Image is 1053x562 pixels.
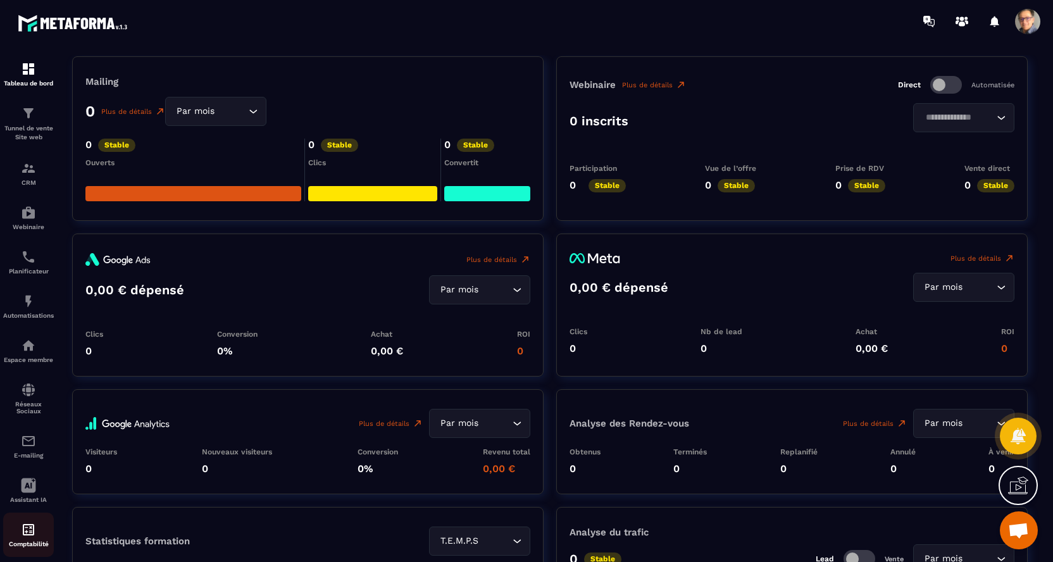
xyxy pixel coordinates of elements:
[85,463,117,475] p: 0
[444,158,530,167] div: Convertit
[570,327,587,336] p: Clics
[85,330,103,339] p: Clics
[517,330,530,339] p: ROI
[988,463,1014,475] p: 0
[1001,342,1014,354] p: 0
[3,401,54,415] p: Réseaux Sociaux
[85,345,103,357] p: 0
[856,327,888,336] p: Achat
[589,179,626,192] p: Stable
[437,283,481,297] span: Par mois
[3,496,54,503] p: Assistant IA
[21,382,36,397] img: social-network
[21,434,36,449] img: email
[85,158,301,167] div: Ouverts
[1001,327,1014,336] p: ROI
[890,463,916,475] p: 0
[85,76,530,87] p: Mailing
[3,328,54,373] a: automationsautomationsEspace membre
[890,447,916,456] p: Annulé
[977,179,1014,192] p: Stable
[371,345,403,357] p: 0,00 €
[85,409,170,438] img: google-analytics-full-logo.a0992ec6.svg
[3,356,54,363] p: Espace membre
[481,534,509,548] input: Search for option
[3,540,54,547] p: Comptabilité
[85,103,95,120] p: 0
[3,240,54,284] a: schedulerschedulerPlanificateur
[217,330,258,339] p: Conversion
[444,139,451,152] p: 0
[705,179,711,192] p: 0
[98,139,135,152] p: Stable
[701,342,742,354] p: 0
[3,452,54,459] p: E-mailing
[913,273,1014,302] div: Search for option
[21,249,36,265] img: scheduler
[437,534,481,548] span: T.E.M.P.S
[835,179,842,192] p: 0
[835,164,885,173] p: Prise de RDV
[21,522,36,537] img: accountant
[848,179,885,192] p: Stable
[570,113,628,128] p: 0 inscrits
[3,424,54,468] a: emailemailE-mailing
[856,342,888,354] p: 0,00 €
[673,463,707,475] p: 0
[622,80,686,90] a: Plus de détails
[359,409,423,438] a: Plus de détails
[3,312,54,319] p: Automatisations
[913,103,1014,132] div: Search for option
[217,345,258,357] p: 0%
[3,196,54,240] a: automationsautomationsWebinaire
[21,294,36,309] img: automations
[466,253,530,266] a: Plus de détails
[843,418,907,428] a: Plus de détails
[483,463,530,475] p: 0,00 €
[570,164,626,173] p: Participation
[950,253,1014,263] a: Plus de détails
[570,527,1014,538] p: Analyse du trafic
[85,535,190,547] p: Statistiques formation
[3,373,54,424] a: social-networksocial-networkRéseaux Sociaux
[570,447,601,456] p: Obtenus
[429,527,530,556] div: Search for option
[429,409,530,438] div: Search for option
[965,416,994,430] input: Search for option
[676,80,686,90] img: narrow-up-right-o.6b7c60e2.svg
[718,179,755,192] p: Stable
[517,345,530,357] p: 0
[780,447,818,456] p: Replanifié
[429,275,530,304] div: Search for option
[308,139,315,152] p: 0
[321,139,358,152] p: Stable
[964,179,971,192] p: 0
[85,282,184,297] p: 0,00 € dépensé
[1004,253,1014,263] img: arrowUpRight
[21,205,36,220] img: automations
[3,80,54,87] p: Tableau de bord
[988,447,1014,456] p: À venir
[21,61,36,77] img: formation
[101,106,165,116] a: Plus de détails
[173,104,217,118] span: Par mois
[21,161,36,176] img: formation
[897,418,907,428] img: narrow-up-right-o.6b7c60e2.svg
[481,283,509,297] input: Search for option
[21,338,36,353] img: automations
[85,447,117,456] p: Visiteurs
[457,139,494,152] p: Stable
[437,416,481,430] span: Par mois
[358,463,398,475] p: 0%
[921,416,965,430] span: Par mois
[3,124,54,142] p: Tunnel de vente Site web
[165,97,266,126] div: Search for option
[85,253,151,266] img: googleAdsLogo
[3,284,54,328] a: automationsautomationsAutomatisations
[780,463,818,475] p: 0
[520,254,530,265] img: arrowUpRight
[85,139,92,152] p: 0
[202,447,272,456] p: Nouveaux visiteurs
[673,447,707,456] p: Terminés
[3,151,54,196] a: formationformationCRM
